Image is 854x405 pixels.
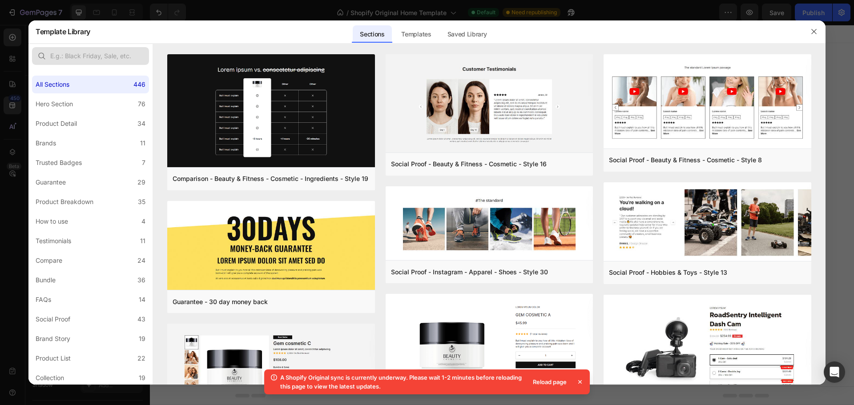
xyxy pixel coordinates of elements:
[550,42,597,49] div: Drop element here
[36,99,73,109] div: Hero Section
[36,294,51,305] div: FAQs
[167,54,375,169] img: c19.png
[36,353,71,364] div: Product List
[386,186,593,262] img: sp30.png
[391,106,446,116] div: Add blank section
[36,236,71,246] div: Testimonials
[36,157,82,168] div: Trusted Badges
[280,373,524,391] p: A Shopify Original sync is currently underway. Please wait 1-2 minutes before reloading this page...
[36,118,77,129] div: Product Detail
[609,155,762,165] div: Social Proof - Beauty & Fitness - Cosmetic - Style 8
[334,42,381,49] div: Drop element here
[117,42,165,49] div: Drop element here
[36,196,93,207] div: Product Breakdown
[142,157,145,168] div: 7
[137,353,145,364] div: 22
[36,314,70,325] div: Social Proof
[137,177,145,188] div: 29
[138,99,145,109] div: 76
[528,376,572,388] div: Reload page
[353,25,391,43] div: Sections
[133,79,145,90] div: 446
[137,255,145,266] div: 24
[256,106,310,116] div: Choose templates
[386,54,593,154] img: sp16.png
[36,373,64,383] div: Collection
[167,201,375,292] img: g30.png
[36,275,56,285] div: Bundle
[137,118,145,129] div: 34
[36,20,90,43] h2: Template Library
[331,86,373,96] span: Add section
[226,42,273,49] div: Drop element here
[252,117,313,125] span: inspired by CRO experts
[442,42,489,49] div: Drop element here
[604,182,811,263] img: sp13.png
[140,236,145,246] div: 11
[326,106,373,116] div: Generate layout
[391,267,548,277] div: Social Proof - Instagram - Apparel - Shoes - Style 30
[394,25,438,43] div: Templates
[36,177,66,188] div: Guarantee
[139,373,145,383] div: 19
[609,267,727,278] div: Social Proof - Hobbies & Toys - Style 13
[36,79,69,90] div: All Sections
[97,20,111,28] div: Row
[440,25,494,43] div: Saved Library
[137,275,145,285] div: 36
[173,297,268,307] div: Guarantee - 30 day money back
[32,47,149,65] input: E.g.: Black Friday, Sale, etc.
[36,138,56,148] div: Brands
[173,173,368,184] div: Comparison - Beauty & Fitness - Cosmetic - Ingredients - Style 19
[139,294,145,305] div: 14
[140,138,145,148] div: 11
[36,333,70,344] div: Brand Story
[139,333,145,344] div: 19
[325,117,373,125] span: from URL or image
[141,216,145,227] div: 4
[604,54,811,150] img: sp8.png
[36,216,68,227] div: How to use
[385,117,451,125] span: then drag & drop elements
[391,159,547,169] div: Social Proof - Beauty & Fitness - Cosmetic - Style 16
[137,314,145,325] div: 43
[824,361,845,383] div: Open Intercom Messenger
[36,255,62,266] div: Compare
[138,196,145,207] div: 35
